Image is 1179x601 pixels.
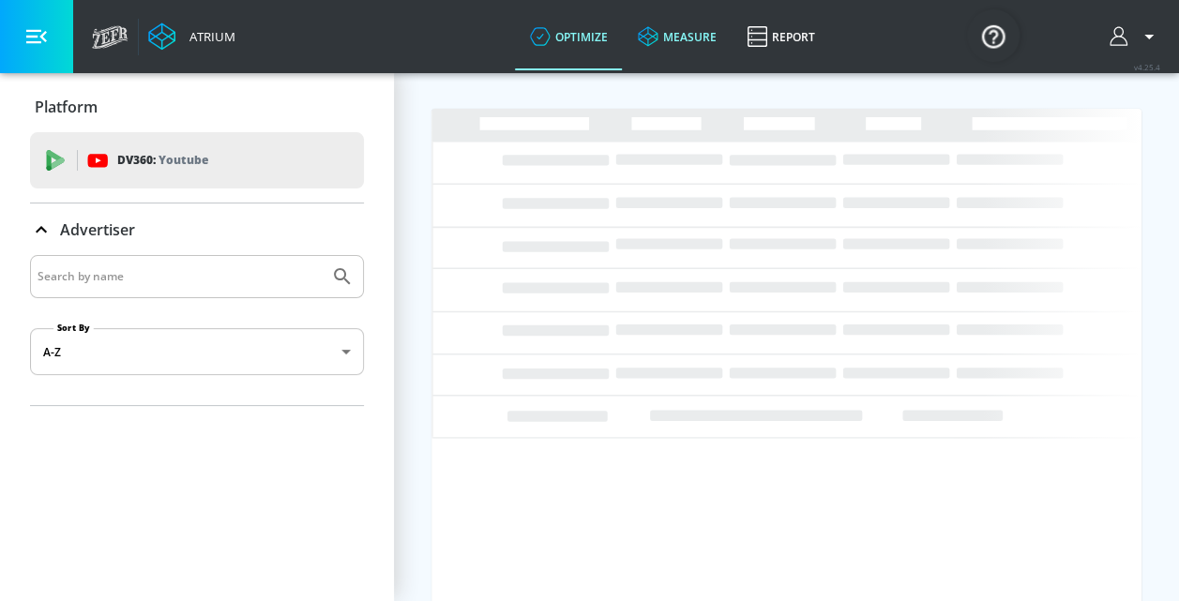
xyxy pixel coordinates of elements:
p: Advertiser [60,219,135,240]
a: Report [732,3,830,70]
button: Open Resource Center [967,9,1020,62]
input: Search by name [38,264,322,289]
p: Platform [35,97,98,117]
a: optimize [515,3,623,70]
div: Platform [30,81,364,133]
p: DV360: [117,150,208,171]
a: measure [623,3,732,70]
div: Advertiser [30,203,364,256]
span: v 4.25.4 [1134,62,1160,72]
div: DV360: Youtube [30,132,364,188]
nav: list of Advertiser [30,390,364,405]
div: Advertiser [30,255,364,405]
div: Atrium [182,28,235,45]
div: A-Z [30,328,364,375]
p: Youtube [159,150,208,170]
label: Sort By [53,322,94,334]
a: Atrium [148,23,235,51]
